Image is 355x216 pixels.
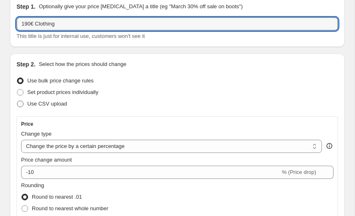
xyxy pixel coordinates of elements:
span: Round to nearest whole number [32,205,108,211]
span: Change type [21,131,52,137]
span: Use CSV upload [27,101,67,107]
span: Price change amount [21,157,72,163]
h3: Price [21,121,33,127]
span: This title is just for internal use, customers won't see it [17,33,145,39]
h2: Step 1. [17,2,36,11]
span: Round to nearest .01 [32,194,82,200]
span: % (Price drop) [282,169,316,175]
div: help [325,142,334,150]
span: Rounding [21,182,44,188]
h2: Step 2. [17,60,36,68]
span: Use bulk price change rules [27,77,93,84]
span: Set product prices individually [27,89,98,95]
input: 30% off holiday sale [17,17,338,31]
p: Optionally give your price [MEDICAL_DATA] a title (eg "March 30% off sale on boots") [39,2,243,11]
input: -15 [21,166,280,179]
p: Select how the prices should change [39,60,126,68]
